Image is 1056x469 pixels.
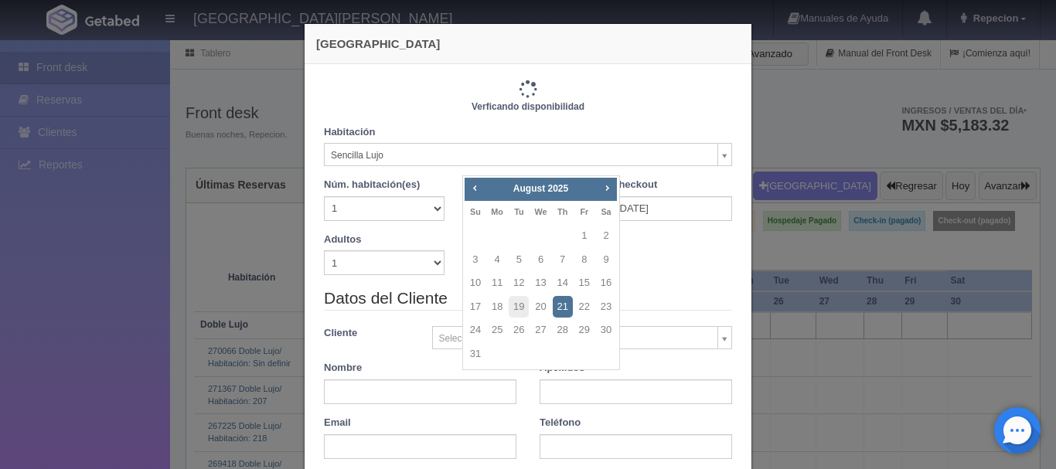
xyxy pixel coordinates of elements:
[324,125,375,140] label: Habitación
[534,207,547,216] span: Wednesday
[611,196,732,221] input: DD-MM-AAAA
[324,416,351,430] label: Email
[312,326,421,341] label: Cliente
[574,319,594,342] a: 29
[553,272,573,294] a: 14
[601,207,611,216] span: Saturday
[574,225,594,247] a: 1
[530,272,550,294] a: 13
[530,296,550,318] a: 20
[331,144,711,167] span: Sencilla Lujo
[547,183,568,194] span: 2025
[509,319,529,342] a: 26
[530,249,550,271] a: 6
[324,178,420,192] label: Núm. habitación(es)
[553,249,573,271] a: 7
[470,207,481,216] span: Sunday
[465,296,485,318] a: 17
[601,182,613,194] span: Next
[487,249,507,271] a: 4
[596,272,616,294] a: 16
[574,296,594,318] a: 22
[465,319,485,342] a: 24
[611,178,657,192] label: Checkout
[596,225,616,247] a: 2
[487,296,507,318] a: 18
[468,182,481,194] span: Prev
[491,207,503,216] span: Monday
[487,319,507,342] a: 25
[324,361,362,376] label: Nombre
[466,179,483,196] a: Prev
[574,249,594,271] a: 8
[432,326,733,349] a: Seleccionar / Crear cliente
[557,207,567,216] span: Thursday
[465,343,485,365] a: 31
[509,296,529,318] a: 19
[324,287,732,311] legend: Datos del Cliente
[465,272,485,294] a: 10
[580,207,588,216] span: Friday
[596,249,616,271] a: 9
[553,319,573,342] a: 28
[472,101,584,112] b: Verficando disponibilidad
[574,272,594,294] a: 15
[540,416,581,430] label: Teléfono
[513,183,545,194] span: August
[596,296,616,318] a: 23
[316,36,740,52] h4: [GEOGRAPHIC_DATA]
[509,249,529,271] a: 5
[439,327,712,350] span: Seleccionar / Crear cliente
[530,319,550,342] a: 27
[596,319,616,342] a: 30
[487,272,507,294] a: 11
[324,143,732,166] a: Sencilla Lujo
[324,233,361,247] label: Adultos
[514,207,523,216] span: Tuesday
[465,249,485,271] a: 3
[553,296,573,318] a: 21
[599,179,616,196] a: Next
[509,272,529,294] a: 12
